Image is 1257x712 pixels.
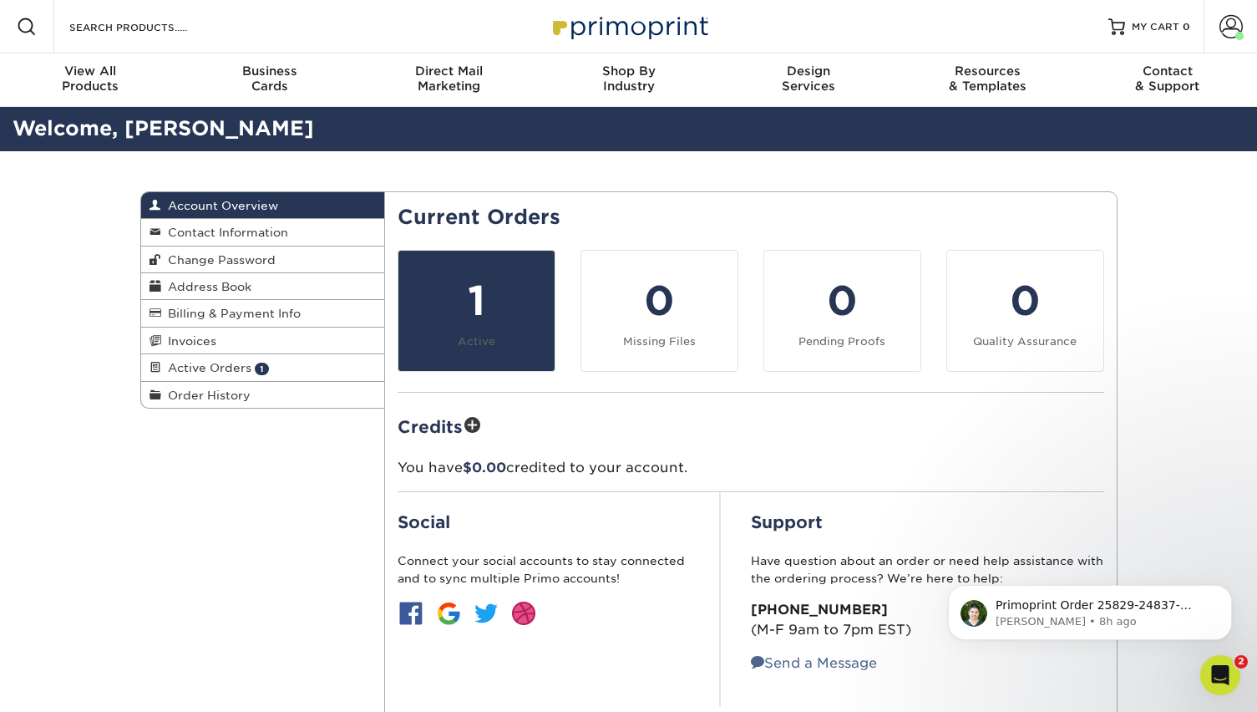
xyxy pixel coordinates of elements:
span: Direct Mail [359,64,539,79]
span: Order History [161,389,251,402]
div: 1 [408,271,545,331]
span: MY CART [1132,20,1179,34]
div: Marketing [359,64,539,94]
a: Order History [141,382,385,408]
p: (M-F 9am to 7pm EST) [751,600,1104,640]
a: 0 Missing Files [580,250,738,372]
h2: Current Orders [398,206,1104,230]
h2: Social [398,512,690,532]
a: 0 Pending Proofs [763,250,921,372]
img: btn-twitter.jpg [473,600,499,627]
div: 0 [591,271,727,331]
span: Address Book [161,280,251,293]
iframe: Intercom notifications message [923,550,1257,667]
img: btn-facebook.jpg [398,600,424,627]
span: Change Password [161,253,276,267]
a: Invoices [141,328,385,354]
a: Billing & Payment Info [141,300,385,327]
span: Design [718,64,898,79]
iframe: Google Customer Reviews [4,661,142,706]
a: Address Book [141,273,385,300]
span: Billing & Payment Info [161,307,301,320]
span: Active Orders [161,361,251,374]
a: Contact& Support [1077,53,1257,107]
div: 0 [774,271,910,331]
div: 0 [957,271,1093,331]
img: btn-google.jpg [435,600,462,627]
div: Services [718,64,898,94]
p: Have question about an order or need help assistance with the ordering process? We’re here to help: [751,552,1104,587]
div: & Templates [898,64,1077,94]
a: BusinessCards [180,53,359,107]
img: btn-dribbble.jpg [510,600,537,627]
p: You have credited to your account. [398,458,1104,478]
span: Invoices [161,334,216,348]
small: Quality Assurance [973,335,1077,348]
a: Send a Message [751,655,877,671]
span: Contact [1077,64,1257,79]
a: Resources& Templates [898,53,1077,107]
div: Cards [180,64,359,94]
a: Shop ByIndustry [539,53,718,107]
span: Contact Information [161,226,288,239]
a: Change Password [141,247,385,273]
small: Active [458,335,495,348]
div: Industry [539,64,718,94]
span: Resources [898,64,1077,79]
input: SEARCH PRODUCTS..... [68,17,231,37]
small: Missing Files [623,335,696,348]
a: Direct MailMarketing [359,53,539,107]
a: 0 Quality Assurance [946,250,1104,372]
h2: Support [751,512,1104,532]
a: Account Overview [141,192,385,219]
strong: [PHONE_NUMBER] [751,602,888,618]
a: Active Orders 1 [141,354,385,381]
iframe: Intercom live chat [1200,655,1240,695]
a: DesignServices [718,53,898,107]
span: 0 [1183,21,1190,33]
span: Account Overview [161,199,278,212]
span: Shop By [539,64,718,79]
div: & Support [1077,64,1257,94]
span: 1 [255,363,269,375]
img: Primoprint [545,8,712,44]
span: 2 [1234,655,1248,669]
a: 1 Active [398,250,555,372]
h2: Credits [398,413,1104,439]
a: Contact Information [141,219,385,246]
p: Connect your social accounts to stay connected and to sync multiple Primo accounts! [398,552,690,587]
span: $0.00 [463,460,506,476]
span: Business [180,64,359,79]
small: Pending Proofs [798,335,885,348]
